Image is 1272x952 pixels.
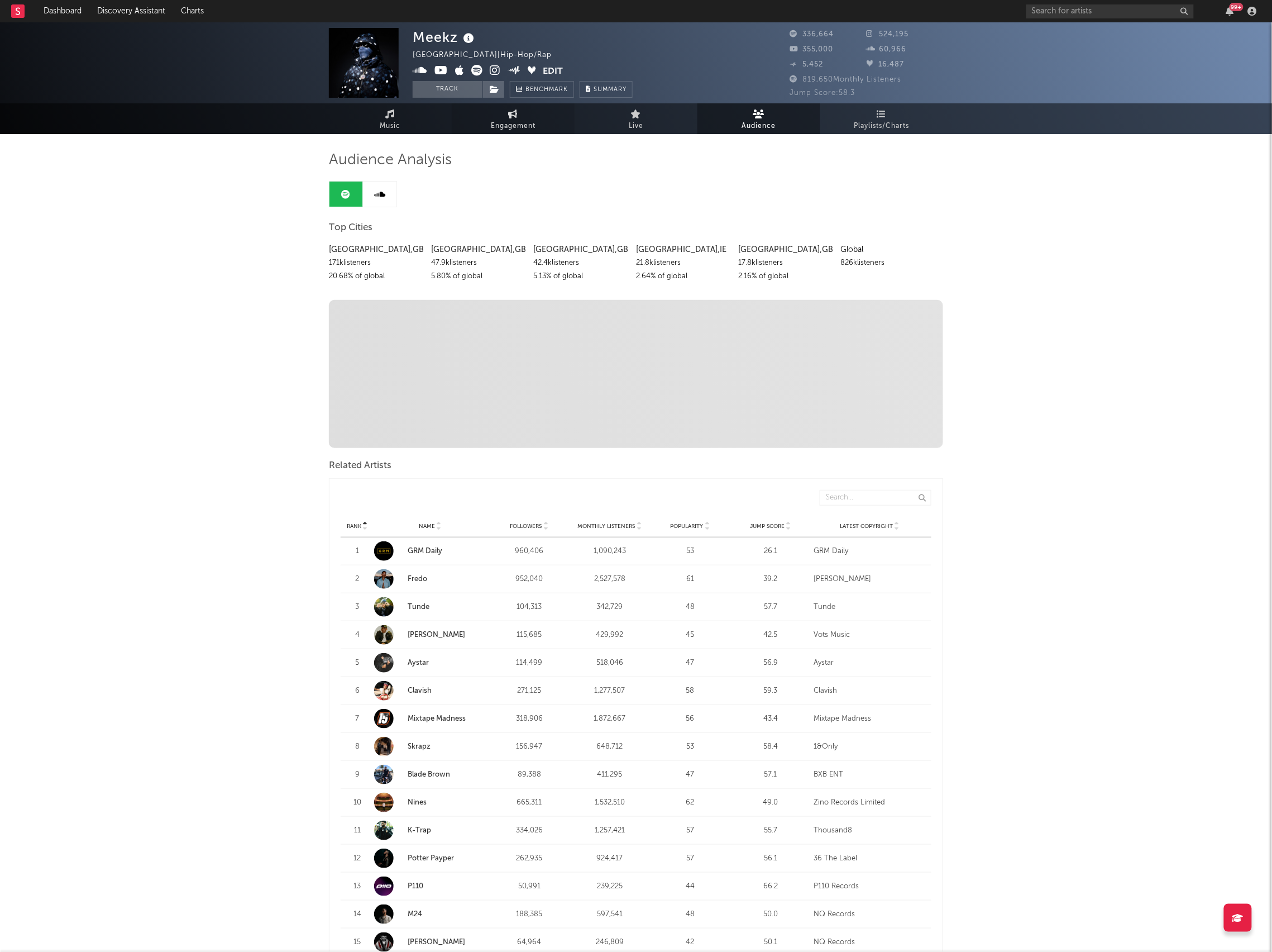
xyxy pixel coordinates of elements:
a: Clavish [374,681,486,701]
a: Playlists/Charts [820,103,943,134]
div: 6 [346,686,369,697]
div: 50.1 [733,937,808,948]
div: 50.0 [733,909,808,920]
div: 14 [346,909,369,920]
a: K-Trap [408,827,431,834]
div: 411,295 [572,769,647,780]
span: Popularity [671,523,704,530]
div: 48 [653,602,728,613]
span: 60,966 [867,46,907,53]
div: 47.9k listeners [431,256,525,270]
div: 42.5 [733,630,808,641]
div: 1,872,667 [572,713,647,725]
span: Audience [742,120,776,133]
div: 50,991 [492,881,567,892]
div: 39.2 [733,574,808,585]
div: 318,906 [492,713,567,725]
div: 2 [346,574,369,585]
a: Skrapz [408,743,431,750]
a: Potter Payper [408,855,454,862]
span: Jump Score: 58.3 [790,89,855,97]
input: Search... [820,490,931,506]
a: P110 [408,883,423,890]
div: 45 [653,630,728,641]
div: [GEOGRAPHIC_DATA] , GB [534,243,628,256]
div: 2.64 % of global [636,270,730,283]
a: Tunde [408,603,429,611]
div: 53 [653,546,728,557]
div: 188,385 [492,909,567,920]
div: 21.8k listeners [636,256,730,270]
div: 342,729 [572,602,647,613]
span: 16,487 [867,61,905,68]
a: M24 [374,905,486,924]
a: Mixtape Madness [374,709,486,729]
div: 49.0 [733,797,808,808]
div: 47 [653,658,728,669]
a: Fredo [408,575,427,583]
a: GRM Daily [374,541,486,561]
span: Monthly Listeners [578,523,635,530]
span: Summary [594,87,627,93]
div: NQ Records [814,937,926,948]
input: Search for artists [1026,4,1194,18]
div: 56 [653,713,728,725]
span: Music [380,120,401,133]
div: 648,712 [572,741,647,753]
div: 26.1 [733,546,808,557]
button: Edit [543,65,563,79]
div: 9 [346,769,369,780]
div: GRM Daily [814,546,926,557]
a: K-Trap [374,821,486,840]
div: 334,026 [492,825,567,836]
div: 58.4 [733,741,808,753]
div: Clavish [814,686,926,697]
div: 48 [653,909,728,920]
a: Skrapz [374,737,486,756]
span: Rank [347,523,361,530]
div: 2,527,578 [572,574,647,585]
div: 15 [346,937,369,948]
div: 43.4 [733,713,808,725]
div: 10 [346,797,369,808]
div: 1,277,507 [572,686,647,697]
a: Audience [697,103,820,134]
div: 104,313 [492,602,567,613]
a: GRM Daily [408,548,442,555]
span: 819,650 Monthly Listeners [790,76,901,83]
div: 5.13 % of global [534,270,628,283]
div: 5.80 % of global [431,270,525,283]
div: 262,935 [492,853,567,864]
span: Audience Analysis [329,154,452,167]
a: P110 [374,877,486,896]
div: 61 [653,574,728,585]
div: 597,541 [572,909,647,920]
div: 44 [653,881,728,892]
div: 3 [346,602,369,613]
div: 53 [653,741,728,753]
div: 42.4k listeners [534,256,628,270]
div: 36 The Label [814,853,926,864]
a: M24 [408,911,422,918]
a: Live [575,103,697,134]
div: 20.68 % of global [329,270,423,283]
a: Music [329,103,452,134]
div: NQ Records [814,909,926,920]
div: 1,090,243 [572,546,647,557]
span: Followers [510,523,542,530]
a: Nines [408,799,427,806]
a: [PERSON_NAME] [374,932,486,952]
span: Latest Copyright [840,523,893,530]
div: 56.9 [733,658,808,669]
div: 4 [346,630,369,641]
div: 960,406 [492,546,567,557]
div: 5 [346,658,369,669]
span: Name [419,523,435,530]
div: [GEOGRAPHIC_DATA] , GB [431,243,525,256]
button: 99+ [1226,7,1234,16]
div: BXB ENT [814,769,926,780]
div: Vots Music [814,630,926,641]
a: [PERSON_NAME] [408,939,465,946]
div: 952,040 [492,574,567,585]
span: 355,000 [790,46,833,53]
